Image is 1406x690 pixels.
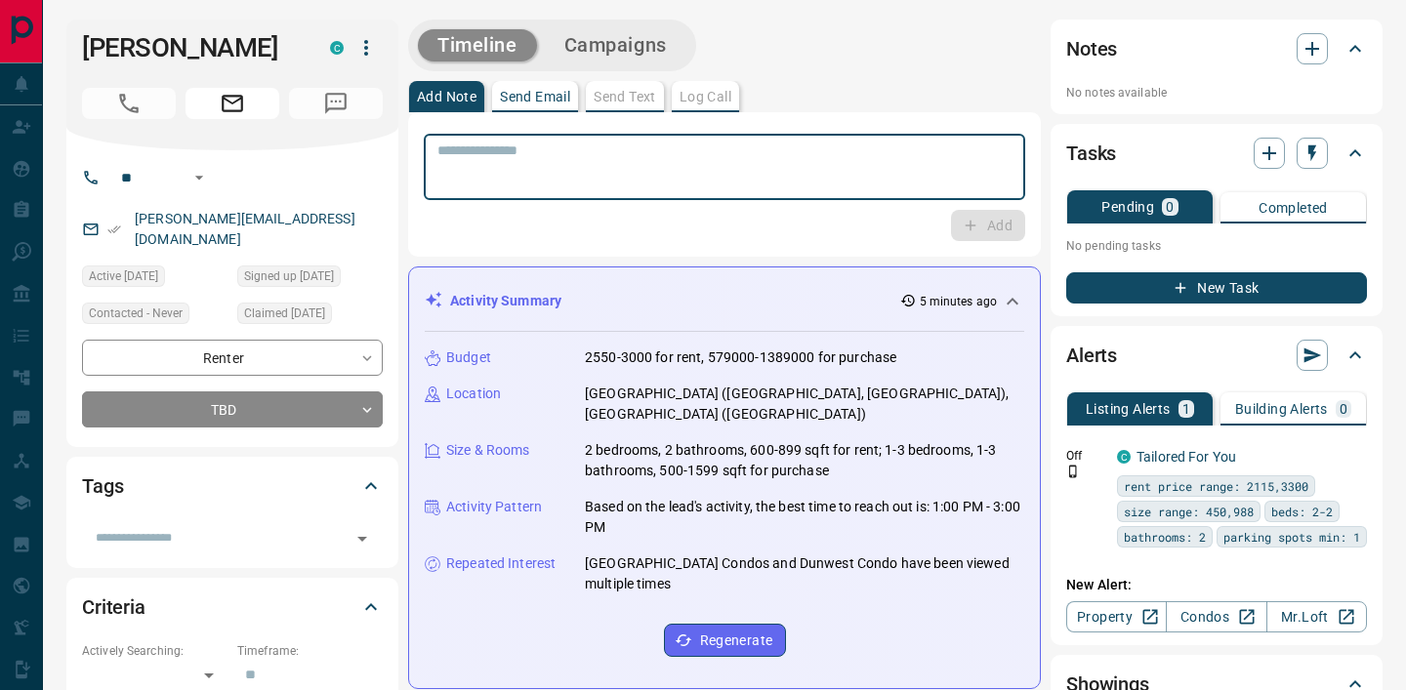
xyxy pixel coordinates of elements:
[1066,575,1367,595] p: New Alert:
[418,29,537,61] button: Timeline
[920,293,997,310] p: 5 minutes ago
[107,223,121,236] svg: Email Verified
[1182,402,1190,416] p: 1
[1066,332,1367,379] div: Alerts
[1235,402,1328,416] p: Building Alerts
[135,211,355,247] a: [PERSON_NAME][EMAIL_ADDRESS][DOMAIN_NAME]
[1117,450,1131,464] div: condos.ca
[89,266,158,286] span: Active [DATE]
[585,497,1024,538] p: Based on the lead's activity, the best time to reach out is: 1:00 PM - 3:00 PM
[1066,25,1367,72] div: Notes
[545,29,686,61] button: Campaigns
[330,41,344,55] div: condos.ca
[417,90,476,103] p: Add Note
[585,347,896,368] p: 2550-3000 for rent, 579000-1389000 for purchase
[237,265,383,293] div: Mon Nov 18 2024
[585,440,1024,481] p: 2 bedrooms, 2 bathrooms, 600-899 sqft for rent; 1-3 bedrooms, 1-3 bathrooms, 500-1599 sqft for pu...
[425,283,1024,319] div: Activity Summary5 minutes ago
[1166,200,1174,214] p: 0
[446,497,542,517] p: Activity Pattern
[1066,340,1117,371] h2: Alerts
[1066,138,1116,169] h2: Tasks
[1340,402,1347,416] p: 0
[82,391,383,427] div: TBD
[500,90,570,103] p: Send Email
[237,642,383,660] p: Timeframe:
[1137,449,1236,465] a: Tailored For You
[244,304,325,323] span: Claimed [DATE]
[1266,601,1367,632] a: Mr.Loft
[82,88,176,119] span: No Number
[1223,527,1360,547] span: parking spots min: 1
[82,463,383,509] div: Tags
[82,265,227,293] div: Sat May 17 2025
[1066,447,1105,465] p: Off
[1124,476,1308,496] span: rent price range: 2115,3300
[446,440,530,461] p: Size & Rooms
[1271,502,1333,521] span: beds: 2-2
[237,303,383,330] div: Mon Nov 18 2024
[450,291,561,311] p: Activity Summary
[1066,84,1367,101] p: No notes available
[1166,601,1266,632] a: Condos
[1066,130,1367,177] div: Tasks
[82,642,227,660] p: Actively Searching:
[446,384,501,404] p: Location
[585,553,1024,594] p: [GEOGRAPHIC_DATA] Condos and Dunwest Condo have been viewed multiple times
[585,384,1024,425] p: [GEOGRAPHIC_DATA] ([GEOGRAPHIC_DATA], [GEOGRAPHIC_DATA]), [GEOGRAPHIC_DATA] ([GEOGRAPHIC_DATA])
[1066,465,1080,478] svg: Push Notification Only
[664,624,786,657] button: Regenerate
[289,88,383,119] span: No Number
[1066,33,1117,64] h2: Notes
[446,347,491,368] p: Budget
[244,266,334,286] span: Signed up [DATE]
[1124,527,1206,547] span: bathrooms: 2
[82,340,383,376] div: Renter
[1259,201,1328,215] p: Completed
[1066,601,1167,632] a: Property
[82,32,301,63] h1: [PERSON_NAME]
[1086,402,1171,416] p: Listing Alerts
[89,304,183,323] span: Contacted - Never
[446,553,556,574] p: Repeated Interest
[1066,272,1367,304] button: New Task
[1124,502,1254,521] span: size range: 450,988
[82,591,145,623] h2: Criteria
[187,166,211,189] button: Open
[349,525,376,552] button: Open
[186,88,279,119] span: Email
[1066,231,1367,261] p: No pending tasks
[82,470,123,502] h2: Tags
[1101,200,1154,214] p: Pending
[82,584,383,630] div: Criteria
